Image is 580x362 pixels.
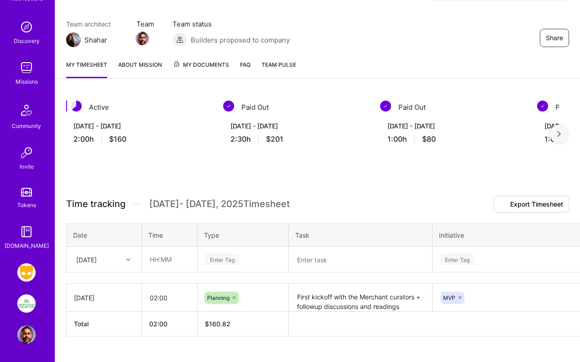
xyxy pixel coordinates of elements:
[443,294,455,301] span: MVP
[17,263,36,282] img: Grindr: Product & Marketing
[205,252,239,266] div: Enter Tag
[66,198,125,210] span: Time tracking
[173,60,229,78] a: My Documents
[173,60,229,70] span: My Documents
[148,230,191,240] div: Time
[66,19,118,29] span: Team architect
[67,312,142,336] th: Total
[20,162,34,171] div: Invite
[142,286,197,310] input: HH:MM
[142,312,198,336] th: 02:00
[15,325,38,344] a: User Avatar
[15,263,38,282] a: Grindr: Product & Marketing
[14,36,40,46] div: Discovery
[142,247,197,271] input: HH:MM
[207,294,230,301] span: Planning
[76,255,97,264] div: [DATE]
[380,101,391,112] img: Paid Out
[66,60,107,78] a: My timesheet
[74,293,134,303] div: [DATE]
[136,19,154,29] span: Team
[17,59,36,77] img: teamwork
[290,285,431,311] textarea: First kickoff with the Merchant curators + followup discussions and readings
[223,101,234,112] img: Paid Out
[422,134,436,144] span: $80
[223,101,369,114] div: Paid Out
[149,198,290,210] span: [DATE] - [DATE] , 2025 Timesheet
[387,134,519,144] div: 1:00 h
[240,60,251,78] a: FAQ
[230,121,362,131] div: [DATE] - [DATE]
[73,134,205,144] div: 2:00 h
[537,101,548,112] img: Paid Out
[84,35,107,45] div: Shahar
[12,121,41,131] div: Community
[15,294,38,313] a: We Are The Merchants: Founding Product Manager, Merchant Collective
[205,320,230,328] span: $ 160.82
[499,202,507,208] i: icon Download
[111,36,118,43] i: icon Mail
[66,101,212,114] div: Active
[73,121,205,131] div: [DATE] - [DATE]
[387,121,519,131] div: [DATE] - [DATE]
[557,131,561,137] img: right
[493,196,569,213] button: Export Timesheet
[17,294,36,313] img: We Are The Merchants: Founding Product Manager, Merchant Collective
[17,223,36,241] img: guide book
[172,32,187,47] img: Builders proposed to company
[266,134,283,144] span: $201
[5,241,49,250] div: [DOMAIN_NAME]
[126,257,131,262] i: icon Chevron
[546,33,563,43] span: Share
[17,200,36,210] div: Tokens
[66,32,81,47] img: Team Architect
[380,101,526,114] div: Paid Out
[16,99,37,121] img: Community
[261,61,296,68] span: Team Pulse
[136,32,149,45] img: Team Member Avatar
[136,31,148,46] a: Team Member Avatar
[289,224,433,247] th: Task
[191,35,290,45] span: Builders proposed to company
[540,29,569,47] button: Share
[71,101,82,112] img: Active
[440,252,474,266] div: Enter Tag
[67,224,142,247] th: Date
[230,134,362,144] div: 2:30 h
[172,19,290,29] span: Team status
[17,18,36,36] img: discovery
[17,144,36,162] img: Invite
[16,77,38,86] div: Missions
[261,60,296,78] a: Team Pulse
[21,188,32,197] img: tokens
[118,60,162,78] a: About Mission
[17,325,36,344] img: User Avatar
[109,134,126,144] span: $160
[198,224,289,247] th: Type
